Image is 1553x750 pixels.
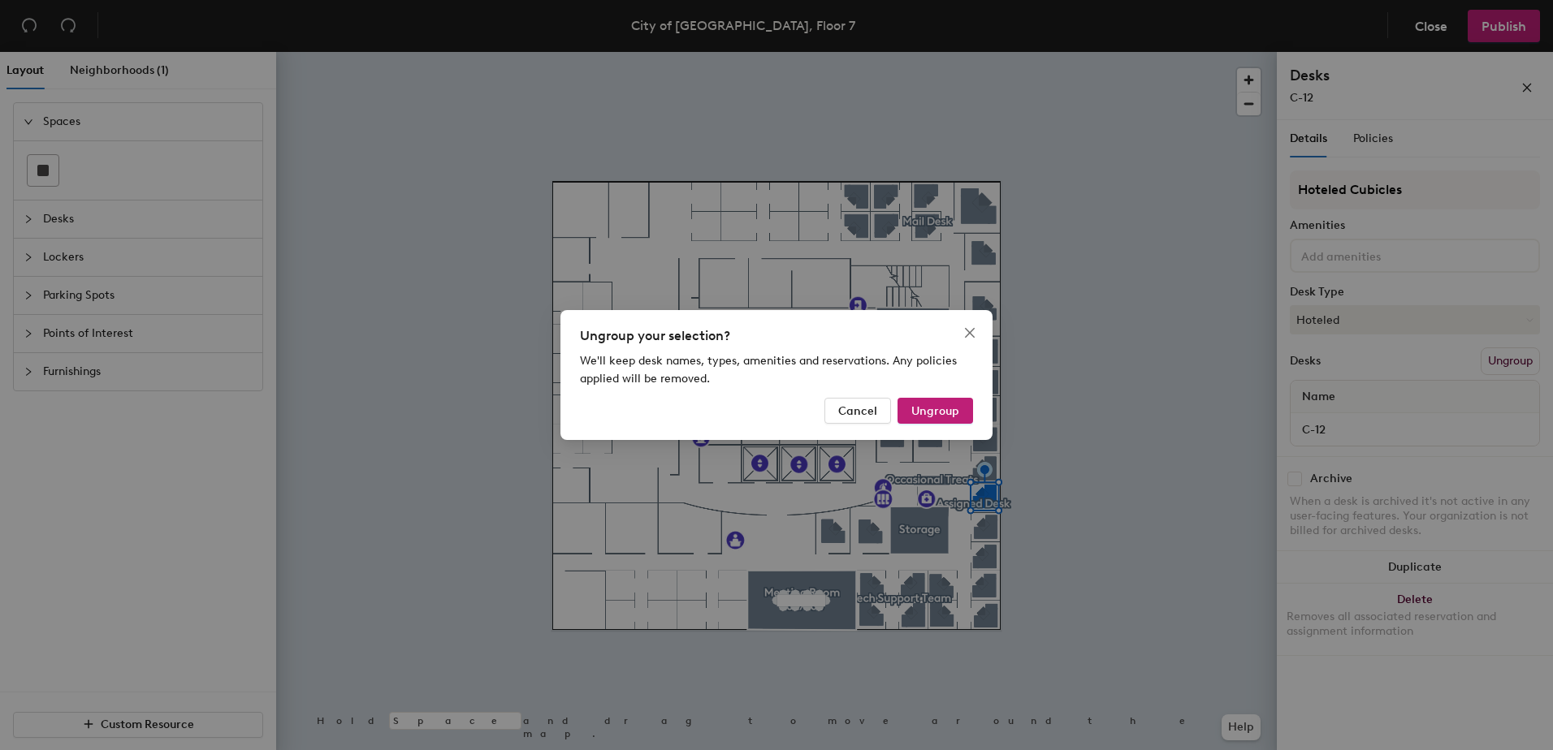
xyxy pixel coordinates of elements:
[957,320,983,346] button: Close
[824,398,891,424] button: Cancel
[898,398,973,424] button: Ungroup
[911,404,959,418] span: Ungroup
[838,404,877,418] span: Cancel
[580,326,973,346] div: Ungroup your selection?
[963,326,976,339] span: close
[957,326,983,339] span: Close
[580,354,957,386] span: We'll keep desk names, types, amenities and reservations. Any policies applied will be removed.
